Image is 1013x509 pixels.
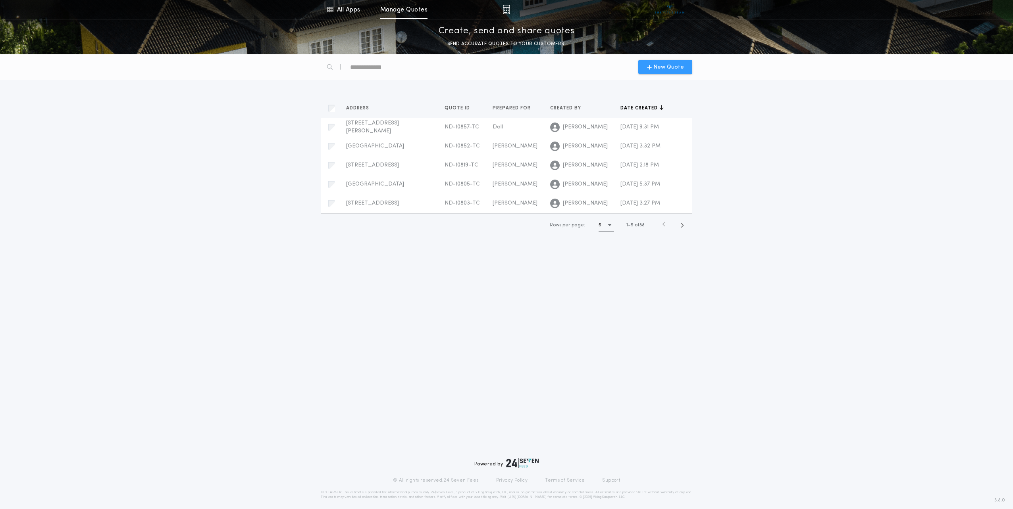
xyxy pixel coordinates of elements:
[655,6,685,13] img: vs-icon
[474,458,539,468] div: Powered by
[346,143,404,149] span: [GEOGRAPHIC_DATA]
[493,124,503,130] span: Doll
[445,104,476,112] button: Quote ID
[493,105,532,111] span: Prepared for
[626,223,628,228] span: 1
[653,63,684,71] span: New Quote
[602,477,620,484] a: Support
[550,223,585,228] span: Rows per page:
[563,142,608,150] span: [PERSON_NAME]
[506,458,539,468] img: logo
[346,181,404,187] span: [GEOGRAPHIC_DATA]
[493,143,537,149] span: [PERSON_NAME]
[445,162,478,168] span: ND-10819-TC
[563,199,608,207] span: [PERSON_NAME]
[550,105,583,111] span: Created by
[493,200,537,206] span: [PERSON_NAME]
[503,5,510,14] img: img
[563,180,608,188] span: [PERSON_NAME]
[620,200,660,206] span: [DATE] 3:27 PM
[496,477,528,484] a: Privacy Policy
[638,60,692,74] button: New Quote
[445,124,479,130] span: ND-10857-TC
[620,181,660,187] span: [DATE] 5:37 PM
[445,105,472,111] span: Quote ID
[563,123,608,131] span: [PERSON_NAME]
[346,162,399,168] span: [STREET_ADDRESS]
[563,161,608,169] span: [PERSON_NAME]
[620,143,661,149] span: [DATE] 3:32 PM
[445,181,480,187] span: ND-10805-TC
[620,124,659,130] span: [DATE] 9:31 PM
[631,223,634,228] span: 5
[346,120,399,134] span: [STREET_ADDRESS][PERSON_NAME]
[620,104,664,112] button: Date created
[550,104,587,112] button: Created by
[599,219,614,232] button: 5
[393,477,479,484] p: © All rights reserved. 24|Seven Fees
[346,200,399,206] span: [STREET_ADDRESS]
[447,40,566,48] p: SEND ACCURATE QUOTES TO YOUR CUSTOMERS.
[439,25,575,38] p: Create, send and share quotes
[346,104,375,112] button: Address
[445,143,480,149] span: ND-10852-TC
[493,181,537,187] span: [PERSON_NAME]
[620,105,659,111] span: Date created
[545,477,585,484] a: Terms of Service
[620,162,659,168] span: [DATE] 2:18 PM
[994,497,1005,504] span: 3.8.0
[346,105,371,111] span: Address
[635,222,645,229] span: of 38
[445,200,480,206] span: ND-10803-TC
[493,162,537,168] span: [PERSON_NAME]
[321,490,692,499] p: DISCLAIMER: This estimate is provided for informational purposes only. 24|Seven Fees, a product o...
[507,496,547,499] a: [URL][DOMAIN_NAME]
[599,221,601,229] h1: 5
